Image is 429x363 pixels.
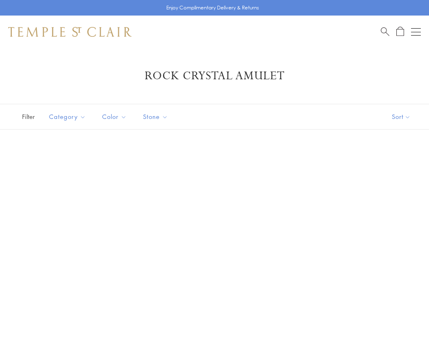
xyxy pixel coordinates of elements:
[137,108,174,126] button: Stone
[45,112,92,122] span: Category
[43,108,92,126] button: Category
[396,27,404,37] a: Open Shopping Bag
[20,69,409,83] h1: Rock Crystal Amulet
[98,112,133,122] span: Color
[381,27,389,37] a: Search
[139,112,174,122] span: Stone
[411,27,421,37] button: Open navigation
[373,104,429,129] button: Show sort by
[8,27,132,37] img: Temple St. Clair
[166,4,259,12] p: Enjoy Complimentary Delivery & Returns
[96,108,133,126] button: Color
